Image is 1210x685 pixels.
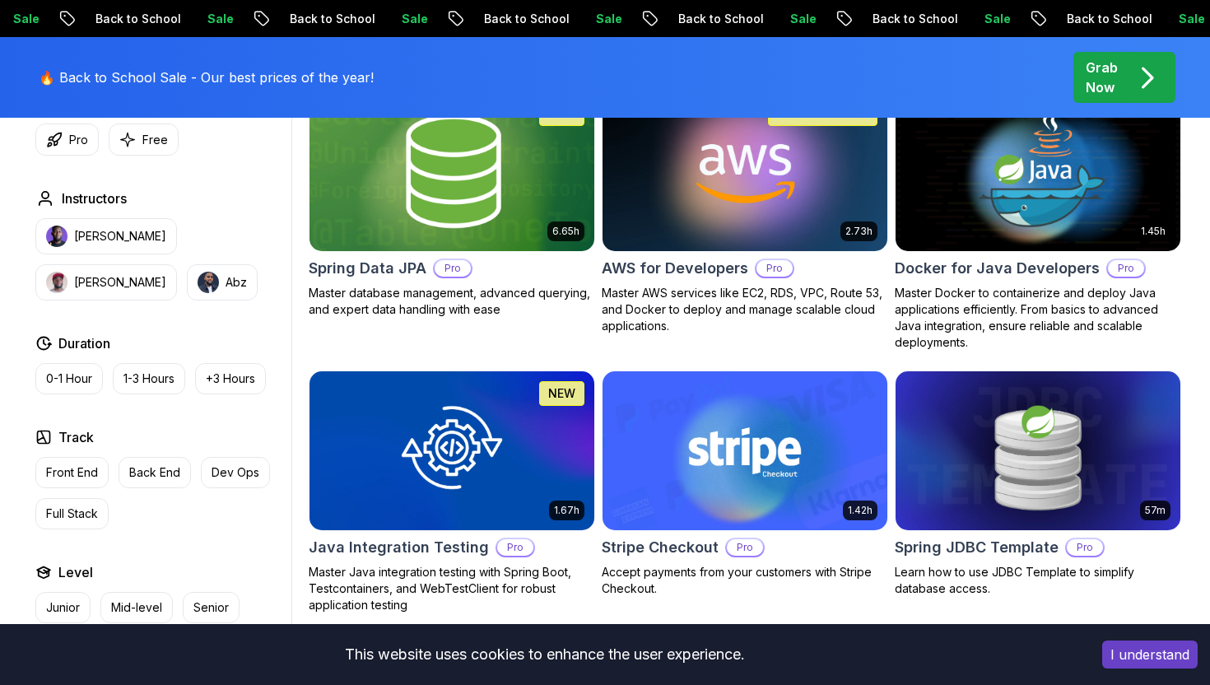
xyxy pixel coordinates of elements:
[226,274,247,291] p: Abz
[123,370,175,387] p: 1-3 Hours
[142,132,168,148] p: Free
[895,536,1059,559] h2: Spring JDBC Template
[602,285,888,334] p: Master AWS services like EC2, RDS, VPC, Route 53, and Docker to deploy and manage scalable cloud ...
[603,371,887,531] img: Stripe Checkout card
[309,370,595,614] a: Java Integration Testing card1.67hNEWJava Integration TestingProMaster Java integration testing w...
[896,91,1180,251] img: Docker for Java Developers card
[62,189,127,208] h2: Instructors
[193,11,245,27] p: Sale
[46,226,67,247] img: instructor img
[35,592,91,623] button: Junior
[46,272,67,293] img: instructor img
[46,464,98,481] p: Front End
[602,257,748,280] h2: AWS for Developers
[193,599,229,616] p: Senior
[58,427,94,447] h2: Track
[554,504,579,517] p: 1.67h
[581,11,634,27] p: Sale
[109,123,179,156] button: Free
[35,123,99,156] button: Pro
[602,91,888,334] a: AWS for Developers card2.73hJUST RELEASEDAWS for DevelopersProMaster AWS services like EC2, RDS, ...
[12,636,1077,673] div: This website uses cookies to enhance the user experience.
[858,11,970,27] p: Back to School
[775,11,828,27] p: Sale
[970,11,1022,27] p: Sale
[896,371,1180,531] img: Spring JDBC Template card
[302,87,601,254] img: Spring Data JPA card
[602,370,888,598] a: Stripe Checkout card1.42hStripe CheckoutProAccept payments from your customers with Stripe Checkout.
[183,592,240,623] button: Senior
[387,11,440,27] p: Sale
[187,264,258,301] button: instructor imgAbz
[602,564,888,597] p: Accept payments from your customers with Stripe Checkout.
[58,562,93,582] h2: Level
[195,363,266,394] button: +3 Hours
[35,218,177,254] button: instructor img[PERSON_NAME]
[119,457,191,488] button: Back End
[74,274,166,291] p: [PERSON_NAME]
[603,91,887,251] img: AWS for Developers card
[727,539,763,556] p: Pro
[895,285,1181,351] p: Master Docker to containerize and deploy Java applications efficiently. From basics to advanced J...
[212,464,259,481] p: Dev Ops
[435,260,471,277] p: Pro
[201,457,270,488] button: Dev Ops
[309,91,595,318] a: Spring Data JPA card6.65hNEWSpring Data JPAProMaster database management, advanced querying, and ...
[35,363,103,394] button: 0-1 Hour
[35,498,109,529] button: Full Stack
[309,285,595,318] p: Master database management, advanced querying, and expert data handling with ease
[198,272,219,293] img: instructor img
[309,564,595,613] p: Master Java integration testing with Spring Boot, Testcontainers, and WebTestClient for robust ap...
[1067,539,1103,556] p: Pro
[275,11,387,27] p: Back to School
[35,457,109,488] button: Front End
[663,11,775,27] p: Back to School
[845,225,873,238] p: 2.73h
[497,539,533,556] p: Pro
[74,228,166,245] p: [PERSON_NAME]
[35,264,177,301] button: instructor img[PERSON_NAME]
[1102,641,1198,669] button: Accept cookies
[309,536,489,559] h2: Java Integration Testing
[46,370,92,387] p: 0-1 Hour
[129,464,180,481] p: Back End
[39,68,374,87] p: 🔥 Back to School Sale - Our best prices of the year!
[1145,504,1166,517] p: 57m
[1141,225,1166,238] p: 1.45h
[469,11,581,27] p: Back to School
[46,506,98,522] p: Full Stack
[100,592,173,623] button: Mid-level
[69,132,88,148] p: Pro
[848,504,873,517] p: 1.42h
[1052,11,1164,27] p: Back to School
[602,536,719,559] h2: Stripe Checkout
[309,371,594,531] img: Java Integration Testing card
[756,260,793,277] p: Pro
[81,11,193,27] p: Back to School
[552,225,579,238] p: 6.65h
[206,370,255,387] p: +3 Hours
[58,333,110,353] h2: Duration
[895,370,1181,598] a: Spring JDBC Template card57mSpring JDBC TemplateProLearn how to use JDBC Template to simplify dat...
[895,91,1181,351] a: Docker for Java Developers card1.45hDocker for Java DevelopersProMaster Docker to containerize an...
[895,257,1100,280] h2: Docker for Java Developers
[113,363,185,394] button: 1-3 Hours
[895,564,1181,597] p: Learn how to use JDBC Template to simplify database access.
[1108,260,1144,277] p: Pro
[548,385,575,402] p: NEW
[1086,58,1118,97] p: Grab Now
[46,599,80,616] p: Junior
[111,599,162,616] p: Mid-level
[309,257,426,280] h2: Spring Data JPA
